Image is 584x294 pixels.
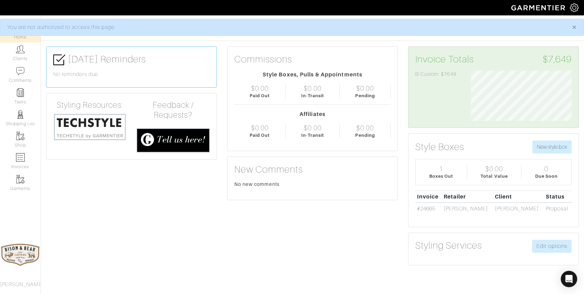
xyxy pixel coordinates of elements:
div: 0 [544,165,548,173]
h3: Styling Services [415,240,482,251]
th: Client [493,191,544,203]
div: No new comments [234,181,391,188]
h4: Feedback / Requests? [137,100,210,120]
div: In-Transit [301,132,324,138]
img: comment-icon-a0a6a9ef722e966f86d9cbdc48e553b5cf19dbc54f86b18d962a5391bc8f6eb6.png [16,67,25,75]
h3: Commissions [234,54,292,65]
div: Open Intercom Messenger [561,271,577,287]
div: Due Soon [535,173,558,179]
h6: No reminders due [53,71,210,78]
h4: Styling Resources: [53,100,126,110]
a: Edit options [532,240,572,253]
th: Retailer [442,191,493,203]
h3: [DATE] Reminders [53,54,210,66]
div: 1 [439,165,443,173]
td: [PERSON_NAME] [442,203,493,215]
img: feedback_requests-3821251ac2bd56c73c230f3229a5b25d6eb027adea667894f41107c140538ee0.png [137,128,210,153]
div: Boxes Out [429,173,453,179]
div: $0.00 [304,84,321,92]
div: Style Boxes, Pulls & Appointments [234,71,391,79]
td: Proposal [544,203,572,215]
img: clients-icon-6bae9207a08558b7cb47a8932f037763ab4055f8c8b6bfacd5dc20c3e0201464.png [16,45,25,54]
div: Total Value [481,173,508,179]
div: $0.00 [485,165,503,173]
h3: New Comments [234,164,391,175]
div: Paid Out [250,132,270,138]
img: garments-icon-b7da505a4dc4fd61783c78ac3ca0ef83fa9d6f193b1c9dc38574b1d14d53ca28.png [16,132,25,140]
img: techstyle-93310999766a10050dc78ceb7f971a75838126fd19372ce40ba20cdf6a89b94b.png [53,113,126,141]
img: orders-icon-0abe47150d42831381b5fb84f609e132dff9fe21cb692f30cb5eec754e2cba89.png [16,153,25,162]
span: $7,649 [543,54,572,65]
img: check-box-icon-36a4915ff3ba2bd8f6e4f29bc755bb66becd62c870f447fc0dd1365fcfddab58.png [53,54,65,66]
img: gear-icon-white-bd11855cb880d31180b6d7d6211b90ccbf57a29d726f0c71d8c61bd08dd39cc2.png [570,3,579,12]
h3: Style Boxes [415,141,464,153]
div: $0.00 [356,124,374,132]
div: $0.00 [251,124,269,132]
img: stylists-icon-eb353228a002819b7ec25b43dbf5f0378dd9e0616d9560372ff212230b889e62.png [16,110,25,119]
div: In-Transit [301,92,324,99]
a: #24665 [417,206,435,212]
button: New style box [532,141,572,153]
img: reminder-icon-8004d30b9f0a5d33ae49ab947aed9ed385cf756f9e5892f1edd6e32f2345188e.png [16,88,25,97]
li: Custom: $7649 [415,71,461,78]
th: Invoice [415,191,442,203]
div: Pending [355,92,375,99]
h3: Invoice Totals [415,54,572,65]
th: Status [544,191,572,203]
td: [PERSON_NAME] [493,203,544,215]
span: × [572,23,577,32]
div: $0.00 [251,84,269,92]
div: $0.00 [304,124,321,132]
div: Pending [355,132,375,138]
div: $0.00 [356,84,374,92]
div: Paid Out [250,92,270,99]
div: Affiliates [234,110,391,118]
div: You are not authorized to access this page. [7,23,562,31]
img: garments-icon-b7da505a4dc4fd61783c78ac3ca0ef83fa9d6f193b1c9dc38574b1d14d53ca28.png [16,175,25,183]
img: garmentier-logo-header-white-b43fb05a5012e4ada735d5af1a66efaba907eab6374d6393d1fbf88cb4ef424d.png [508,2,570,14]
